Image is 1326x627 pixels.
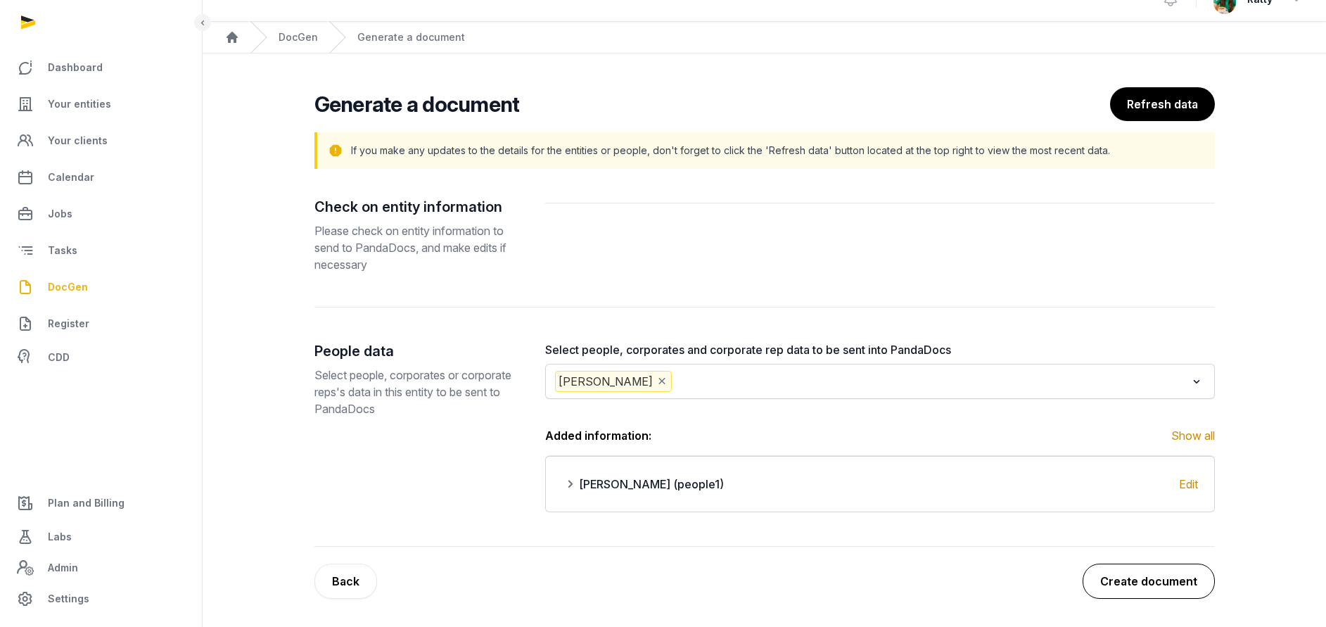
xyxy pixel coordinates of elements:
[11,51,191,84] a: Dashboard
[656,372,668,391] button: Deselect Jelani Sutherland
[545,427,1215,444] li: Added information:
[314,341,523,361] h2: People data
[48,59,103,76] span: Dashboard
[545,341,1215,358] label: Select people, corporates and corporate rep data to be sent into PandaDocs
[1179,477,1198,491] a: Edit
[11,87,191,121] a: Your entities
[48,132,108,149] span: Your clients
[11,307,191,341] a: Register
[48,242,77,259] span: Tasks
[48,559,78,576] span: Admin
[11,197,191,231] a: Jobs
[351,144,1110,158] p: If you make any updates to the details for the entities or people, don't forget to click the 'Ref...
[48,96,111,113] span: Your entities
[48,169,94,186] span: Calendar
[11,582,191,616] a: Settings
[11,270,191,304] a: DocGen
[11,520,191,554] a: Labs
[555,371,672,392] span: [PERSON_NAME]
[48,495,125,512] span: Plan and Billing
[48,205,72,222] span: Jobs
[48,590,89,607] span: Settings
[48,528,72,545] span: Labs
[1110,87,1215,121] button: Refresh data
[1083,564,1215,599] button: Create document
[552,368,1208,395] div: Search for option
[357,30,465,44] div: Generate a document
[48,315,89,332] span: Register
[11,160,191,194] a: Calendar
[314,222,523,273] p: Please check on entity information to send to PandaDocs, and make edits if necessary
[48,349,70,366] span: CDD
[203,22,1326,53] nav: Breadcrumb
[11,234,191,267] a: Tasks
[1171,427,1215,444] div: Show all
[579,476,724,493] span: [PERSON_NAME] (people1)
[314,197,523,217] h2: Check on entity information
[675,371,1186,392] input: Search for option
[314,367,523,417] p: Select people, corporates or corporate reps's data in this entity to be sent to PandaDocs
[314,564,377,599] button: Back
[11,486,191,520] a: Plan and Billing
[314,91,520,117] h2: Generate a document
[11,554,191,582] a: Admin
[11,124,191,158] a: Your clients
[279,30,318,44] a: DocGen
[48,279,88,296] span: DocGen
[11,343,191,372] a: CDD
